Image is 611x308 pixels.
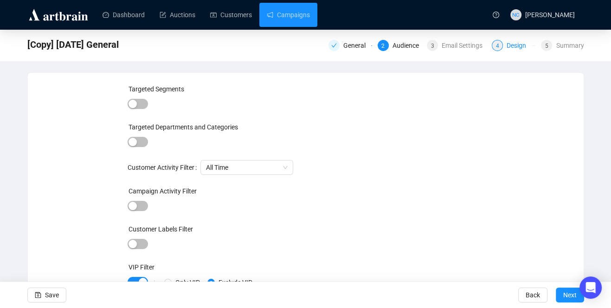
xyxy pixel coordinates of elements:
label: Targeted Segments [129,85,184,93]
span: [PERSON_NAME] [525,11,575,19]
span: Save [45,282,59,308]
div: Design [507,40,532,51]
span: 5 [545,43,548,49]
a: Auctions [160,3,195,27]
span: question-circle [493,12,499,18]
span: save [35,292,41,298]
span: Exclude VIP [215,277,256,288]
span: 3 [431,43,434,49]
div: 3Email Settings [427,40,486,51]
span: Next [563,282,577,308]
span: Back [526,282,540,308]
span: [Copy] Sep 11 General [27,37,119,52]
span: 4 [496,43,499,49]
div: General [343,40,371,51]
a: Campaigns [267,3,310,27]
div: | [154,279,155,286]
span: All Time [206,160,288,174]
label: Customer Labels Filter [129,225,193,233]
label: Campaign Activity Filter [129,187,197,195]
span: Only VIP [172,277,204,288]
div: Email Settings [442,40,488,51]
span: 2 [381,43,385,49]
label: Targeted Departments and Categories [129,123,238,131]
a: Customers [210,3,252,27]
span: check [331,43,337,48]
img: logo [27,7,90,22]
div: 4Design [492,40,535,51]
div: Summary [556,40,584,51]
div: 2Audience [378,40,421,51]
button: Next [556,288,584,302]
div: General [328,40,372,51]
label: Customer Activity Filter [128,160,200,175]
a: Dashboard [103,3,145,27]
div: Audience [392,40,424,51]
span: NC [512,10,520,19]
button: Save [27,288,66,302]
div: Open Intercom Messenger [579,276,602,299]
label: VIP Filter [129,263,154,271]
div: 5Summary [541,40,584,51]
button: Back [518,288,547,302]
